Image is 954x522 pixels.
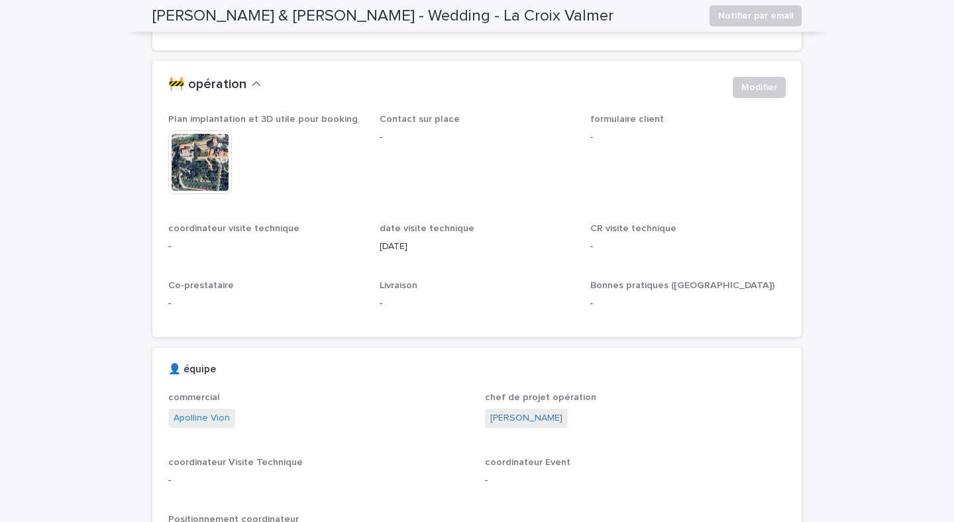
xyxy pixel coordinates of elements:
[380,130,575,144] p: -
[152,7,613,26] h2: [PERSON_NAME] & [PERSON_NAME] - Wedding - La Croix Valmer
[168,364,216,376] h2: 👤 équipe
[485,474,786,488] p: -
[485,393,596,402] span: chef de projet opération
[733,77,786,98] button: Modifier
[380,224,474,233] span: date visite technique
[718,9,793,23] span: Notifier par email
[168,474,469,488] p: -
[590,240,786,254] p: -
[168,77,246,93] h2: 🚧 opération
[168,297,364,311] p: -
[380,240,575,254] p: [DATE]
[168,458,303,467] span: coordinateur Visite Technique
[710,5,802,26] button: Notifier par email
[168,115,358,124] span: Plan implantation et 3D utile pour booking
[590,115,664,124] span: formulaire client
[490,411,562,425] a: [PERSON_NAME]
[590,130,786,144] p: -
[590,224,676,233] span: CR visite technique
[168,224,299,233] span: coordinateur visite technique
[168,77,261,93] button: 🚧 opération
[380,297,575,311] p: -
[380,281,417,290] span: Livraison
[590,281,774,290] span: Bonnes pratiques ([GEOGRAPHIC_DATA])
[380,115,460,124] span: Contact sur place
[168,240,364,254] p: -
[168,393,220,402] span: commercial
[741,81,777,94] span: Modifier
[168,281,234,290] span: Co-prestataire
[590,297,786,311] p: -
[174,411,230,425] a: Apolline Vion
[485,458,570,467] span: coordinateur Event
